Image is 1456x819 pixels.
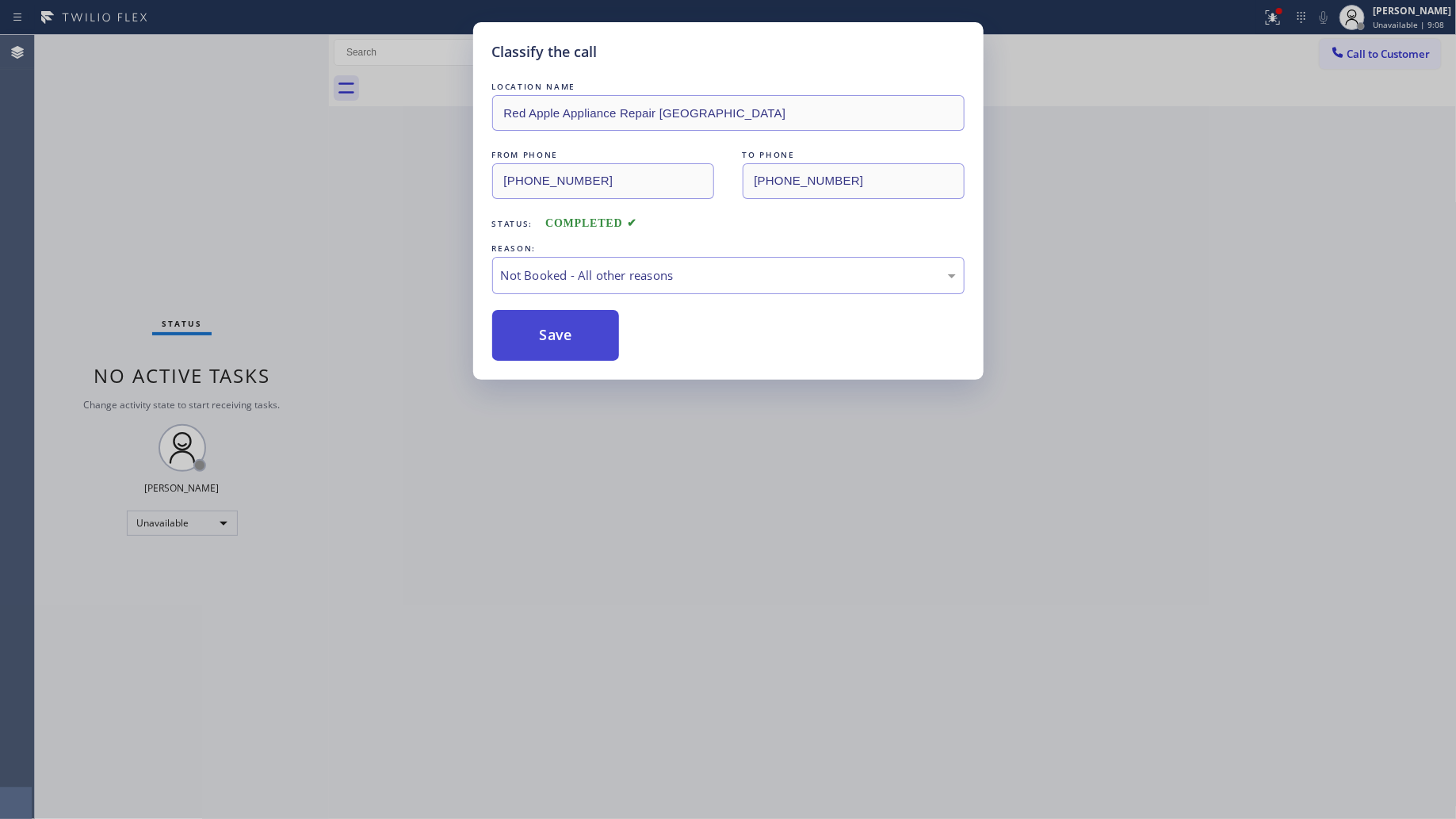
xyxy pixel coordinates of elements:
[545,217,637,229] span: COMPLETED
[492,218,533,229] span: Status:
[743,147,965,163] div: TO PHONE
[492,310,620,361] button: Save
[501,266,956,285] div: Not Booked - All other reasons
[492,147,714,163] div: FROM PHONE
[492,240,965,257] div: REASON:
[492,78,965,95] div: LOCATION NAME
[492,163,714,199] input: From phone
[743,163,965,199] input: To phone
[492,41,598,63] h5: Classify the call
